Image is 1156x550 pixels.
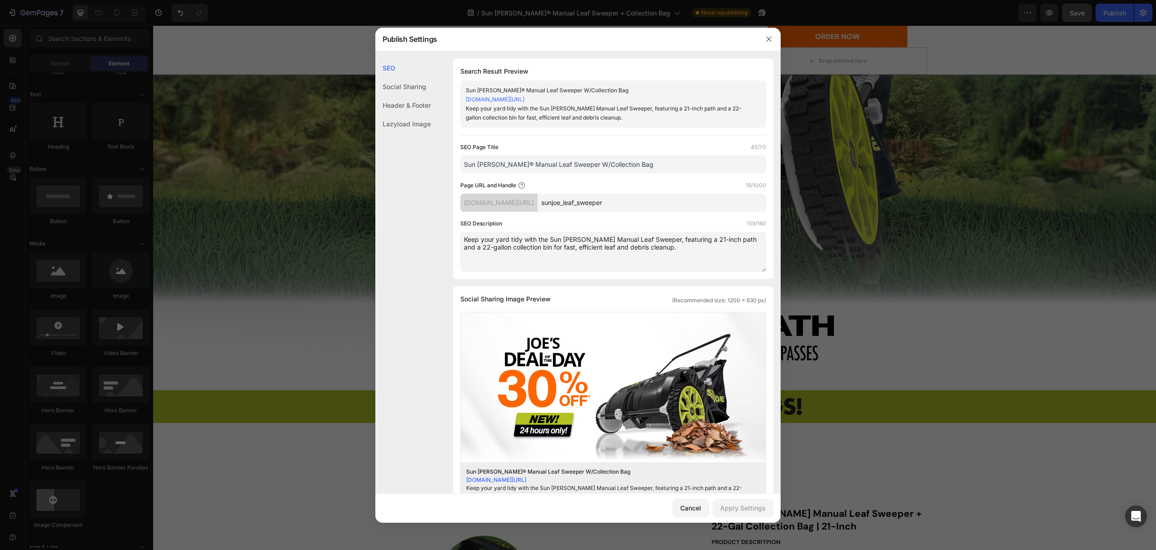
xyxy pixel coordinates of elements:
div: SEO [375,59,431,77]
input: Handle [538,194,766,212]
span: Social Sharing Image Preview [460,294,551,305]
button: Apply Settings [713,499,773,517]
sup: .99 [496,418,511,431]
div: Sun [PERSON_NAME]® Manual Leaf Sweeper W/Collection Bag [466,468,746,476]
label: 45/70 [751,143,766,152]
button: Cancel [673,499,709,517]
div: Social Sharing [375,77,431,96]
div: Header & Footer [375,96,431,115]
label: SEO Description [460,219,502,228]
h1: Search Result Preview [460,66,766,77]
label: 19/1000 [746,181,766,190]
div: ORDER NOW [662,5,707,18]
span: (Recommended size: 1200 x 630 px) [672,296,766,305]
input: Title [460,155,766,174]
strong: DEAL: $98 [518,418,595,438]
a: FEATURES [475,2,528,19]
strong: $139 [462,418,496,438]
li: 21" sweep covers more ground [577,524,773,531]
div: Apply Settings [720,503,766,513]
label: 159/160 [747,219,766,228]
div: Lazyload Image [375,115,431,133]
p: PRODUCT DESCRITPION [558,513,773,521]
div: Drop element here [666,32,714,39]
div: Keep your yard tidy with the Sun [PERSON_NAME] Manual Leaf Sweeper, featuring a 21-inch path and ... [466,104,746,122]
strong: Sun [PERSON_NAME] Manual Leaf Sweeper + 22-Gal Collection Bag | 21-Inch [558,482,768,507]
label: SEO Page Title [460,143,498,152]
div: [DOMAIN_NAME][URL] [460,194,538,212]
div: Cancel [680,503,701,513]
a: [DOMAIN_NAME][URL] [466,476,526,483]
p: HOME [314,7,333,15]
strong: RETAIL: [408,418,462,438]
a: [DOMAIN_NAME][URL] [466,96,524,103]
div: Open Intercom Messenger [1125,505,1147,527]
div: Publish Settings [375,27,757,51]
label: Page URL and Handle [460,181,516,190]
div: Keep your yard tidy with the Sun [PERSON_NAME] Manual Leaf Sweeper, featuring a 21-inch path and ... [466,484,746,500]
p: FEATURES [486,7,517,15]
div: Sun [PERSON_NAME]® Manual Leaf Sweeper W/Collection Bag [466,86,746,95]
a: HOME [293,2,344,19]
